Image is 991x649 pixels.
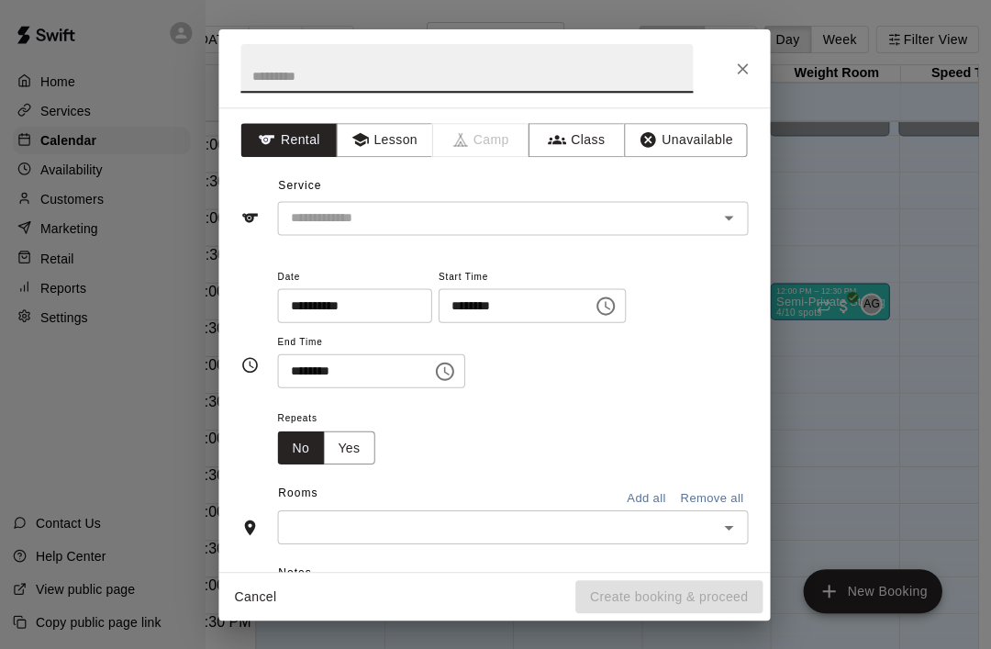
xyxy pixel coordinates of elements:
span: End Time [279,330,466,354]
button: Lesson [338,123,434,157]
span: Rooms [280,486,319,498]
span: Camps can only be created in the Services page [434,123,530,157]
span: Start Time [440,264,627,289]
button: Yes [325,431,376,464]
button: Unavailable [625,123,748,157]
button: Choose time, selected time is 8:00 AM [588,287,625,324]
button: Open [717,205,742,230]
svg: Service [242,208,261,227]
button: Close [727,52,760,85]
button: Choose time, selected time is 8:30 AM [428,352,464,389]
button: Remove all [676,484,749,512]
span: Notes [280,558,749,587]
button: No [279,431,326,464]
svg: Rooms [242,518,261,536]
button: Add all [618,484,676,512]
span: Repeats [279,406,391,431]
span: Service [280,179,323,192]
span: Date [279,264,433,289]
button: Class [529,123,626,157]
button: Open [717,514,742,540]
svg: Timing [242,355,261,374]
button: Cancel [228,579,286,613]
input: Choose date, selected date is Aug 14, 2025 [279,288,420,322]
div: outlined button group [279,431,376,464]
button: Rental [242,123,339,157]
